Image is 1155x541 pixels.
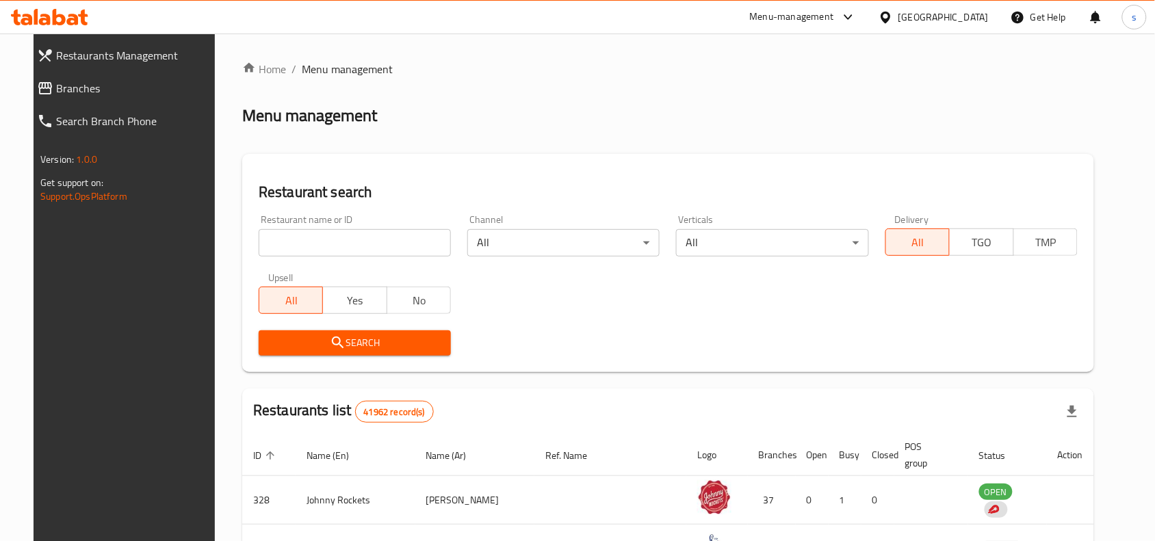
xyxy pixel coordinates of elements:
[259,182,1078,202] h2: Restaurant search
[676,229,868,256] div: All
[26,105,226,137] a: Search Branch Phone
[979,447,1024,464] span: Status
[1056,395,1089,428] div: Export file
[545,447,605,464] span: Ref. Name
[426,447,484,464] span: Name (Ar)
[307,447,367,464] span: Name (En)
[270,334,440,352] span: Search
[242,476,296,525] td: 328
[355,401,434,423] div: Total records count
[955,233,1008,252] span: TGO
[56,47,216,64] span: Restaurants Management
[291,61,296,77] li: /
[467,229,660,256] div: All
[56,80,216,96] span: Branches
[686,434,748,476] th: Logo
[40,174,103,192] span: Get support on:
[1047,434,1094,476] th: Action
[898,10,989,25] div: [GEOGRAPHIC_DATA]
[415,476,534,525] td: [PERSON_NAME]
[356,406,433,419] span: 41962 record(s)
[905,438,952,471] span: POS group
[26,39,226,72] a: Restaurants Management
[1013,228,1078,256] button: TMP
[1132,10,1137,25] span: s
[242,61,286,77] a: Home
[328,291,381,311] span: Yes
[829,434,861,476] th: Busy
[949,228,1013,256] button: TGO
[979,484,1013,500] div: OPEN
[985,501,1008,518] div: Indicates that the vendor menu management has been moved to DH Catalog service
[1020,233,1072,252] span: TMP
[748,476,796,525] td: 37
[829,476,861,525] td: 1
[253,400,434,423] h2: Restaurants list
[76,150,97,168] span: 1.0.0
[987,503,1000,516] img: delivery hero logo
[259,229,451,256] input: Search for restaurant name or ID..
[861,476,894,525] td: 0
[796,476,829,525] td: 0
[296,476,415,525] td: Johnny Rockets
[861,434,894,476] th: Closed
[796,434,829,476] th: Open
[750,9,834,25] div: Menu-management
[748,434,796,476] th: Branches
[265,291,317,311] span: All
[259,287,323,314] button: All
[253,447,279,464] span: ID
[259,330,451,356] button: Search
[885,228,950,256] button: All
[40,187,127,205] a: Support.OpsPlatform
[892,233,944,252] span: All
[697,480,731,514] img: Johnny Rockets
[895,215,929,224] label: Delivery
[268,273,294,282] label: Upsell
[26,72,226,105] a: Branches
[302,61,393,77] span: Menu management
[242,105,377,127] h2: Menu management
[979,484,1013,500] span: OPEN
[393,291,445,311] span: No
[322,287,387,314] button: Yes
[242,61,1094,77] nav: breadcrumb
[56,113,216,129] span: Search Branch Phone
[40,150,74,168] span: Version:
[387,287,451,314] button: No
